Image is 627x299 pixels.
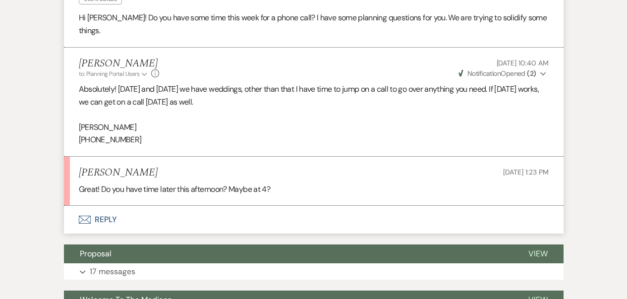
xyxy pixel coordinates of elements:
[497,59,549,67] span: [DATE] 10:40 AM
[64,244,513,263] button: Proposal
[503,168,548,177] span: [DATE] 1:23 PM
[64,263,564,280] button: 17 messages
[457,68,549,79] button: NotificationOpened (2)
[527,69,536,78] strong: ( 2 )
[79,121,549,134] p: [PERSON_NAME]
[79,69,149,78] button: to: Planning Portal Users
[528,248,548,259] span: View
[90,265,135,278] p: 17 messages
[79,167,158,179] h5: [PERSON_NAME]
[79,11,549,37] p: Hi [PERSON_NAME]! Do you have some time this week for a phone call? I have some planning question...
[64,206,564,234] button: Reply
[513,244,564,263] button: View
[79,183,549,196] p: Great! Do you have time later this afternoon? Maybe at 4?
[80,248,112,259] span: Proposal
[79,58,160,70] h5: [PERSON_NAME]
[79,133,549,146] p: [PHONE_NUMBER]
[467,69,501,78] span: Notification
[79,70,140,78] span: to: Planning Portal Users
[79,83,549,108] p: Absolutely! [DATE] and [DATE] we have weddings, other than that I have time to jump on a call to ...
[458,69,536,78] span: Opened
